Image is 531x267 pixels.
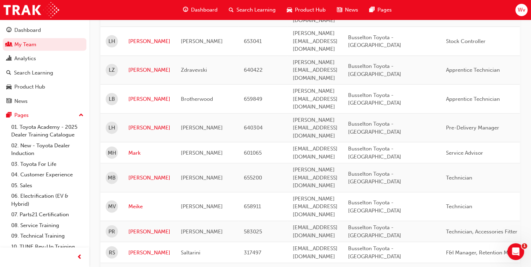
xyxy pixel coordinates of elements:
[177,3,223,17] a: guage-iconDashboard
[128,203,170,211] a: Meike
[446,250,525,256] span: F&I Manager, Retention Manager
[128,174,170,182] a: [PERSON_NAME]
[446,96,500,102] span: Apprentice Technician
[128,228,170,236] a: [PERSON_NAME]
[128,95,170,103] a: [PERSON_NAME]
[446,175,472,181] span: Technician
[244,229,262,235] span: 583025
[3,2,59,18] img: Trak
[108,124,115,132] span: LH
[348,224,401,239] span: Busselton Toyota - [GEOGRAPHIC_DATA]
[6,56,12,62] span: chart-icon
[14,111,29,119] div: Pages
[293,245,338,260] span: [EMAIL_ADDRESS][DOMAIN_NAME]
[348,34,401,49] span: Busselton Toyota - [GEOGRAPHIC_DATA]
[128,149,170,157] a: Mark
[3,38,86,51] a: My Team
[3,66,86,79] a: Search Learning
[515,4,528,16] button: Wv
[109,249,115,257] span: RS
[14,97,28,105] div: News
[181,96,213,102] span: Brotherwood
[128,249,170,257] a: [PERSON_NAME]
[293,167,338,189] span: [PERSON_NAME][EMAIL_ADDRESS][DOMAIN_NAME]
[293,1,338,23] span: [PERSON_NAME][EMAIL_ADDRESS][DOMAIN_NAME]
[6,98,12,105] span: news-icon
[181,150,223,156] span: [PERSON_NAME]
[181,175,223,181] span: [PERSON_NAME]
[348,121,401,135] span: Busselton Toyota - [GEOGRAPHIC_DATA]
[446,229,517,235] span: Technician, Accessories Fitter
[8,140,86,159] a: 02. New - Toyota Dealer Induction
[377,6,392,14] span: Pages
[8,191,86,209] a: 06. Electrification (EV & Hybrid)
[3,22,86,109] button: DashboardMy TeamAnalyticsSearch LearningProduct HubNews
[108,203,116,211] span: MV
[14,55,36,63] div: Analytics
[3,52,86,65] a: Analytics
[8,231,86,241] a: 09. Technical Training
[14,69,53,77] div: Search Learning
[293,117,338,139] span: [PERSON_NAME][EMAIL_ADDRESS][DOMAIN_NAME]
[522,243,527,249] span: 1
[229,6,234,14] span: search-icon
[244,150,262,156] span: 601065
[8,122,86,140] a: 01. Toyota Academy - 2025 Dealer Training Catalogue
[293,224,338,239] span: [EMAIL_ADDRESS][DOMAIN_NAME]
[244,125,263,131] span: 640304
[281,3,331,17] a: car-iconProduct Hub
[14,26,41,34] div: Dashboard
[109,66,115,74] span: LZ
[3,24,86,37] a: Dashboard
[348,199,401,214] span: Busselton Toyota - [GEOGRAPHIC_DATA]
[6,112,12,119] span: pages-icon
[348,146,401,160] span: Busselton Toyota - [GEOGRAPHIC_DATA]
[181,125,223,131] span: [PERSON_NAME]
[3,109,86,122] button: Pages
[348,92,401,106] span: Busselton Toyota - [GEOGRAPHIC_DATA]
[293,30,338,52] span: [PERSON_NAME][EMAIL_ADDRESS][DOMAIN_NAME]
[109,95,115,103] span: LB
[8,180,86,191] a: 05. Sales
[8,241,86,252] a: 10. TUNE Rev-Up Training
[108,174,116,182] span: MB
[369,6,375,14] span: pages-icon
[8,159,86,170] a: 03. Toyota For Life
[181,229,223,235] span: [PERSON_NAME]
[6,27,12,34] span: guage-icon
[79,111,84,120] span: up-icon
[446,150,483,156] span: Service Advisor
[108,149,116,157] span: MH
[446,38,486,44] span: Stock Controller
[446,125,499,131] span: Pre-Delivery Manager
[108,228,115,236] span: PR
[364,3,397,17] a: pages-iconPages
[8,209,86,220] a: 07. Parts21 Certification
[108,37,115,45] span: LH
[293,88,338,110] span: [PERSON_NAME][EMAIL_ADDRESS][DOMAIN_NAME]
[295,6,326,14] span: Product Hub
[244,175,262,181] span: 655200
[517,6,525,14] span: Wv
[293,59,338,81] span: [PERSON_NAME][EMAIL_ADDRESS][DOMAIN_NAME]
[331,3,364,17] a: news-iconNews
[183,6,188,14] span: guage-icon
[8,220,86,231] a: 08. Service Training
[287,6,292,14] span: car-icon
[446,203,472,210] span: Technician
[6,84,12,90] span: car-icon
[128,37,170,45] a: [PERSON_NAME]
[3,80,86,93] a: Product Hub
[293,196,338,218] span: [PERSON_NAME][EMAIL_ADDRESS][DOMAIN_NAME]
[181,250,200,256] span: Saltarini
[6,70,11,76] span: search-icon
[507,243,524,260] iframe: Intercom live chat
[6,42,12,48] span: people-icon
[236,6,276,14] span: Search Learning
[181,203,223,210] span: [PERSON_NAME]
[293,146,338,160] span: [EMAIL_ADDRESS][DOMAIN_NAME]
[348,63,401,77] span: Busselton Toyota - [GEOGRAPHIC_DATA]
[244,203,261,210] span: 658911
[77,253,82,262] span: prev-icon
